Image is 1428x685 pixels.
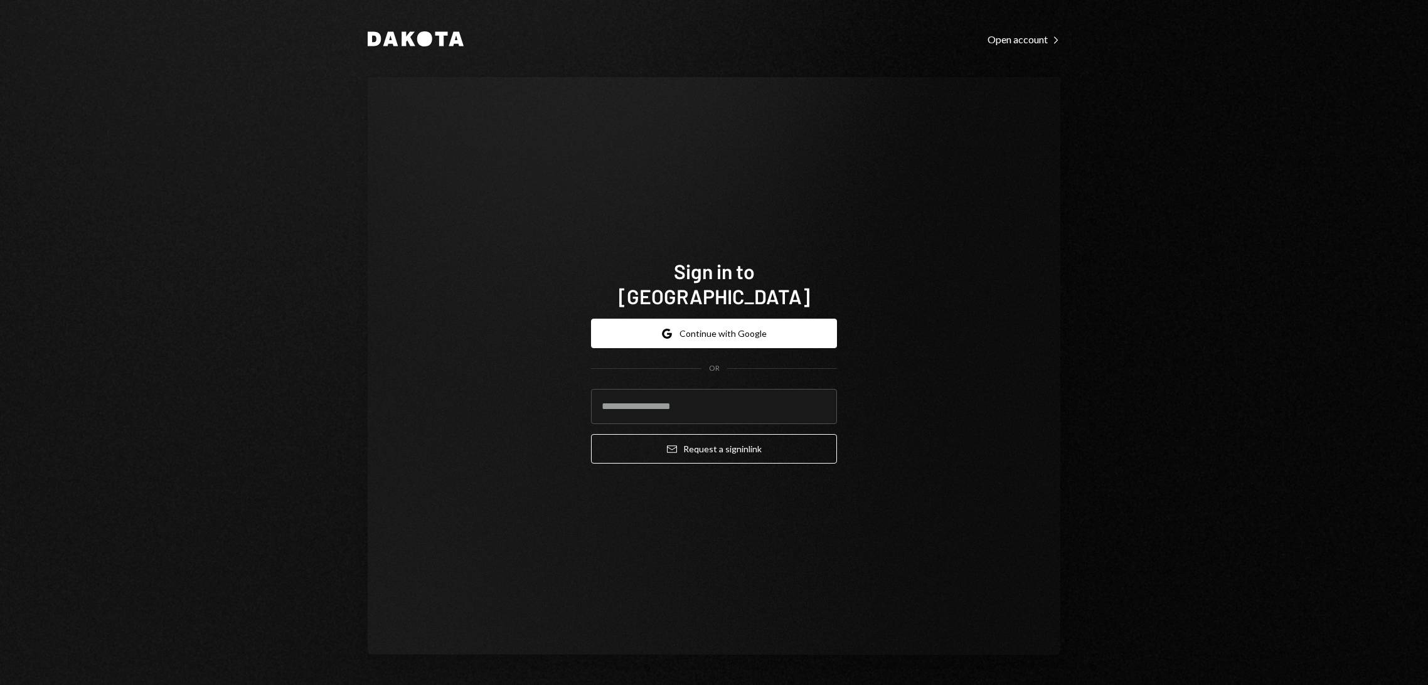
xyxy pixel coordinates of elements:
a: Open account [988,32,1060,46]
button: Request a signinlink [591,434,837,464]
button: Continue with Google [591,319,837,348]
div: OR [709,363,720,374]
h1: Sign in to [GEOGRAPHIC_DATA] [591,258,837,309]
div: Open account [988,33,1060,46]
